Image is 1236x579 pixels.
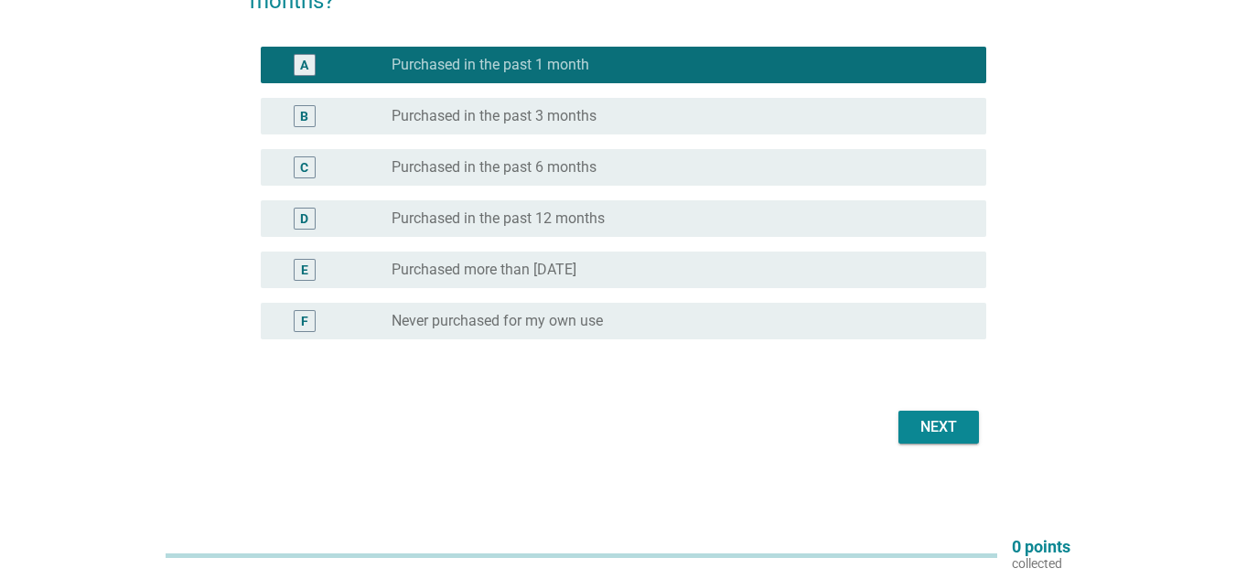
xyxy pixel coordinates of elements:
[392,261,576,279] label: Purchased more than [DATE]
[300,56,308,75] div: A
[392,312,603,330] label: Never purchased for my own use
[300,209,308,229] div: D
[301,261,308,280] div: E
[392,209,605,228] label: Purchased in the past 12 months
[300,158,308,177] div: C
[301,312,308,331] div: F
[913,416,964,438] div: Next
[392,107,597,125] label: Purchased in the past 3 months
[1012,539,1070,555] p: 0 points
[392,56,589,74] label: Purchased in the past 1 month
[300,107,308,126] div: B
[1012,555,1070,572] p: collected
[392,158,597,177] label: Purchased in the past 6 months
[898,411,979,444] button: Next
